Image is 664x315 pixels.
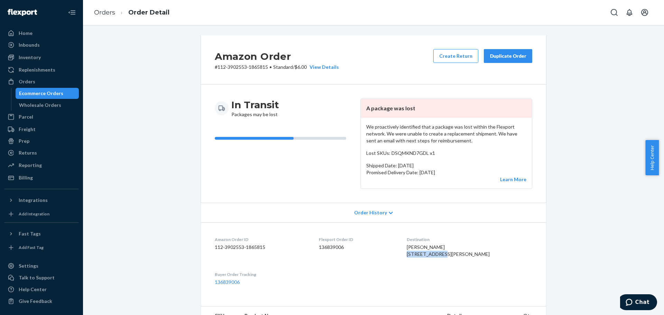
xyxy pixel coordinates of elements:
[19,262,38,269] div: Settings
[19,66,55,73] div: Replenishments
[19,211,49,217] div: Add Integration
[407,237,532,242] dt: Destination
[366,150,526,157] p: Lost SKUs: DSQMKND7GDL x1
[16,100,79,111] a: Wholesale Orders
[4,52,79,63] a: Inventory
[19,138,29,145] div: Prep
[500,176,526,182] a: Learn More
[231,99,279,118] div: Packages may be lost
[4,124,79,135] a: Freight
[4,76,79,87] a: Orders
[19,78,35,85] div: Orders
[16,88,79,99] a: Ecommerce Orders
[638,6,652,19] button: Open account menu
[4,136,79,147] a: Prep
[19,298,52,305] div: Give Feedback
[65,6,79,19] button: Close Navigation
[128,9,169,16] a: Order Detail
[19,41,40,48] div: Inbounds
[215,237,308,242] dt: Amazon Order ID
[19,197,48,204] div: Integrations
[19,286,47,293] div: Help Center
[4,28,79,39] a: Home
[215,279,240,285] a: 136839006
[4,172,79,183] a: Billing
[19,90,63,97] div: Ecommerce Orders
[319,244,396,251] dd: 136839006
[215,64,339,71] p: # 112-3902553-1865815 / $6.00
[433,49,478,63] button: Create Return
[4,64,79,75] a: Replenishments
[4,209,79,220] a: Add Integration
[19,174,33,181] div: Billing
[4,147,79,158] a: Returns
[19,102,61,109] div: Wholesale Orders
[89,2,175,23] ol: breadcrumbs
[607,6,621,19] button: Open Search Box
[215,49,339,64] h2: Amazon Order
[19,162,42,169] div: Reporting
[8,9,37,16] img: Flexport logo
[19,244,44,250] div: Add Fast Tag
[366,123,526,144] p: We proactively identified that a package was lost within the Flexport network. We were unable to ...
[4,296,79,307] button: Give Feedback
[366,162,526,169] p: Shipped Date: [DATE]
[215,271,308,277] dt: Buyer Order Tracking
[4,39,79,50] a: Inbounds
[319,237,396,242] dt: Flexport Order ID
[620,294,657,312] iframe: Opens a widget where you can chat to one of our agents
[94,9,115,16] a: Orders
[273,64,293,70] span: Standard
[366,169,526,176] p: Promised Delivery Date: [DATE]
[4,284,79,295] a: Help Center
[19,230,41,237] div: Fast Tags
[354,209,387,216] span: Order History
[4,272,79,283] button: Talk to Support
[19,54,41,61] div: Inventory
[19,30,33,37] div: Home
[4,228,79,239] button: Fast Tags
[4,260,79,271] a: Settings
[4,160,79,171] a: Reporting
[490,53,526,59] div: Duplicate Order
[622,6,636,19] button: Open notifications
[19,113,33,120] div: Parcel
[307,64,339,71] button: View Details
[215,244,308,251] dd: 112-3902553-1865815
[407,244,490,257] span: [PERSON_NAME] [STREET_ADDRESS][PERSON_NAME]
[4,111,79,122] a: Parcel
[19,126,36,133] div: Freight
[231,99,279,111] h3: In Transit
[4,195,79,206] button: Integrations
[645,140,659,175] button: Help Center
[269,64,272,70] span: •
[4,242,79,253] a: Add Fast Tag
[484,49,532,63] button: Duplicate Order
[361,99,532,118] header: A package was lost
[19,274,55,281] div: Talk to Support
[19,149,37,156] div: Returns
